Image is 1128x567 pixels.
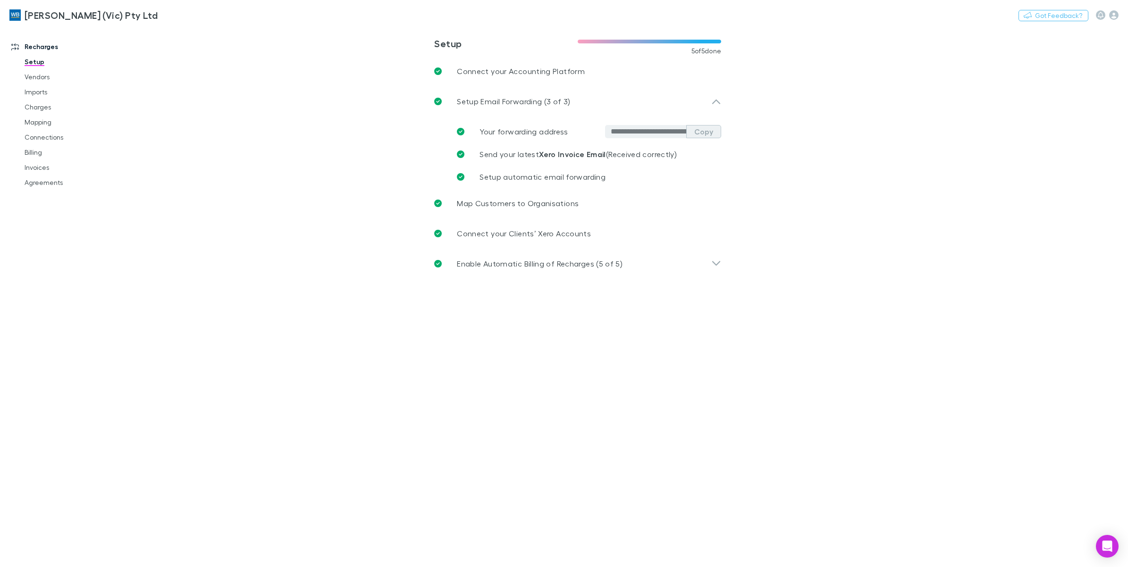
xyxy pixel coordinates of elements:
[15,175,133,190] a: Agreements
[449,143,721,166] a: Send your latestXero Invoice Email(Received correctly)
[1019,10,1088,21] button: Got Feedback?
[457,96,570,107] p: Setup Email Forwarding (3 of 3)
[15,160,133,175] a: Invoices
[480,127,568,136] span: Your forwarding address
[427,249,729,279] div: Enable Automatic Billing of Recharges (5 of 5)
[15,84,133,100] a: Imports
[691,47,722,55] span: 5 of 5 done
[4,4,163,26] a: [PERSON_NAME] (Vic) Pty Ltd
[1096,535,1119,558] div: Open Intercom Messenger
[457,228,591,239] p: Connect your Clients’ Xero Accounts
[449,166,721,188] a: Setup automatic email forwarding
[25,9,158,21] h3: [PERSON_NAME] (Vic) Pty Ltd
[15,130,133,145] a: Connections
[15,100,133,115] a: Charges
[457,198,579,209] p: Map Customers to Organisations
[434,38,578,49] h3: Setup
[480,172,606,181] span: Setup automatic email forwarding
[457,258,623,269] p: Enable Automatic Billing of Recharges (5 of 5)
[427,56,729,86] a: Connect your Accounting Platform
[539,150,606,159] strong: Xero Invoice Email
[15,69,133,84] a: Vendors
[427,188,729,218] a: Map Customers to Organisations
[15,145,133,160] a: Billing
[15,115,133,130] a: Mapping
[427,86,729,117] div: Setup Email Forwarding (3 of 3)
[9,9,21,21] img: William Buck (Vic) Pty Ltd's Logo
[427,218,729,249] a: Connect your Clients’ Xero Accounts
[15,54,133,69] a: Setup
[480,150,677,158] span: Send your latest (Received correctly)
[2,39,133,54] a: Recharges
[686,125,721,138] button: Copy
[457,66,585,77] p: Connect your Accounting Platform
